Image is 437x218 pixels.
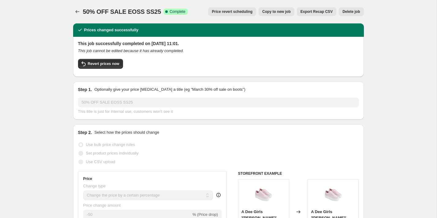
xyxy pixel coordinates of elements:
span: Use bulk price change rules [86,142,135,147]
img: S255102PattyPink2_80x.jpg [251,182,276,207]
span: Set product prices individually [86,151,139,155]
span: Use CSV upload [86,159,115,164]
span: Complete [170,9,185,14]
div: help [215,192,222,198]
span: Price change amount [83,203,121,208]
i: This job cannot be edited because it has already completed. [78,48,184,53]
span: Change type [83,184,106,188]
button: Revert prices now [78,59,123,69]
p: Optionally give your price [MEDICAL_DATA] a title (eg "March 30% off sale on boots") [94,86,245,93]
img: S255102PattyPink2_80x.jpg [321,182,345,207]
button: Price revert scheduling [208,7,256,16]
input: 30% off holiday sale [78,98,359,107]
h2: Prices changed successfully [84,27,139,33]
span: Delete job [342,9,360,14]
h3: Price [83,176,92,181]
button: Export Recap CSV [297,7,336,16]
button: Price change jobs [73,7,82,16]
h2: This job successfully completed on [DATE] 11:01. [78,40,359,47]
span: Revert prices now [88,61,119,66]
span: This title is just for internal use, customers won't see it [78,109,173,114]
span: Export Recap CSV [301,9,333,14]
span: Copy to new job [262,9,291,14]
button: Copy to new job [259,7,294,16]
h6: STOREFRONT EXAMPLE [238,171,359,176]
p: Select how the prices should change [94,129,159,136]
span: Price revert scheduling [212,9,252,14]
span: 50% OFF SALE EOSS SS25 [83,8,161,15]
h2: Step 1. [78,86,92,93]
span: % (Price drop) [192,212,218,217]
h2: Step 2. [78,129,92,136]
button: Delete job [339,7,364,16]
